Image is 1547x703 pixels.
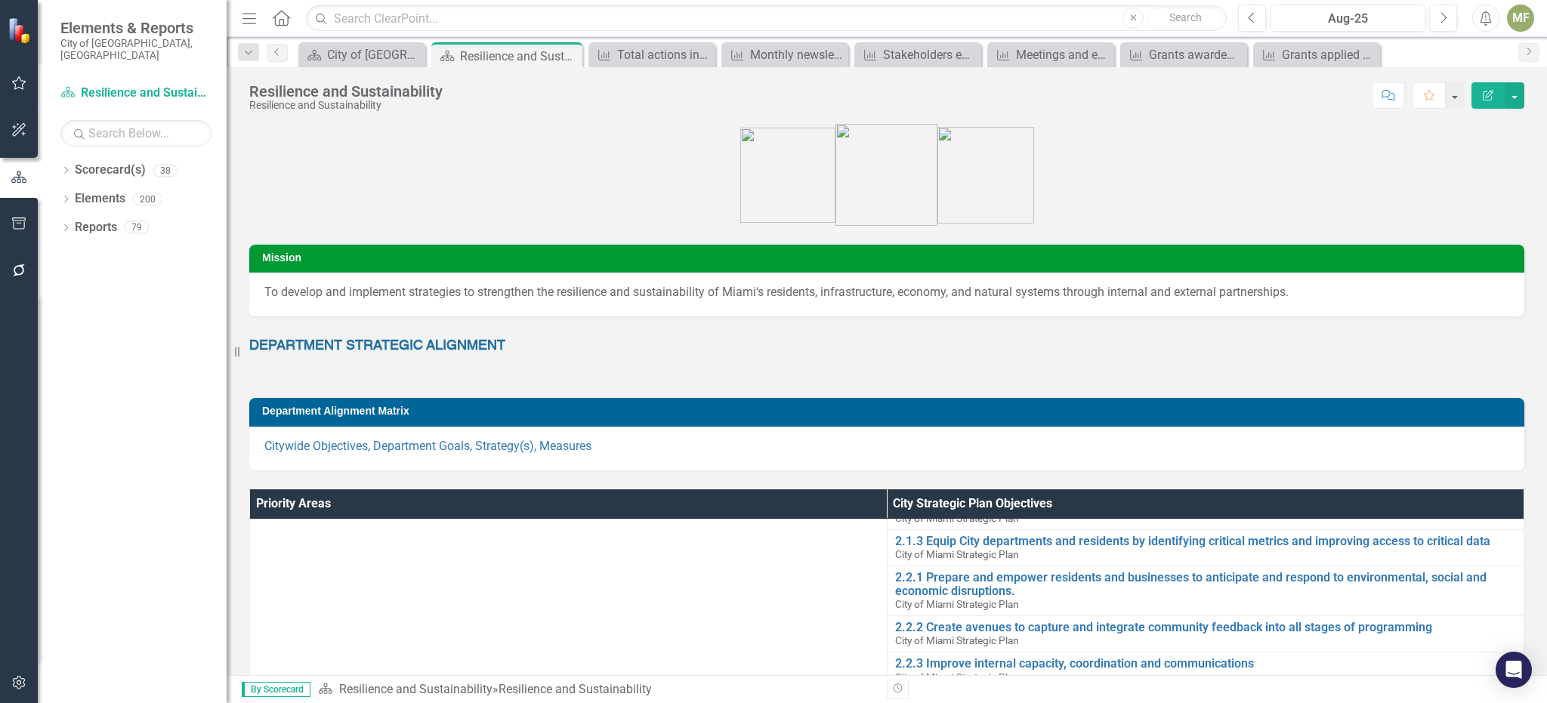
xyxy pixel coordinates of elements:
[1276,10,1420,28] div: Aug-25
[60,85,212,102] a: Resilience and Sustainability
[75,190,125,208] a: Elements
[740,128,835,223] img: city_priorities_qol_icon.png
[895,634,1019,646] span: City of Miami Strategic Plan
[895,671,1019,683] span: City of Miami Strategic Plan
[242,682,310,697] span: By Scorecard
[133,193,162,205] div: 200
[1169,11,1202,23] span: Search
[60,19,212,37] span: Elements & Reports
[153,164,178,177] div: 38
[125,221,149,234] div: 79
[249,83,443,100] div: Resilience and Sustainability
[306,5,1227,32] input: Search ClearPoint...
[264,439,591,453] a: Citywide Objectives, Department Goals, Strategy(s), Measures
[1271,5,1425,32] button: Aug-25
[750,45,845,64] div: Monthly newsletter opened (number)
[318,681,875,698] div: »
[1257,45,1376,64] a: Grants applied to that will advance resilience actions (number)
[937,127,1034,224] img: city_priorities_p2p_icon.png
[592,45,712,64] a: Total actions in-progress/completed for Climate Ready Strategy (number)
[1016,45,1110,64] div: Meetings and engagements with external organizations (number)
[725,45,845,64] a: Monthly newsletter opened (number)
[262,405,1517,417] h3: Department Alignment Matrix
[264,284,1509,301] p: To develop and implement strategies to strengthen the resilience and sustainability of Miami‘s re...
[302,45,421,64] a: City of [GEOGRAPHIC_DATA]
[1507,5,1534,32] button: MF
[858,45,977,64] a: Stakeholders engaged though meetings, presentations, tabling, and other outreach opportunities (n...
[1282,45,1376,64] div: Grants applied to that will advance resilience actions (number)
[1149,45,1243,64] div: Grants awarded/Pro-[PERSON_NAME] services secured that will advance resilience actions (number)
[460,47,579,66] div: Resilience and Sustainability
[895,598,1019,610] span: City of Miami Strategic Plan
[991,45,1110,64] a: Meetings and engagements with external organizations (number)
[327,45,421,64] div: City of [GEOGRAPHIC_DATA]
[1124,45,1243,64] a: Grants awarded/Pro-[PERSON_NAME] services secured that will advance resilience actions (number)
[339,682,493,696] a: Resilience and Sustainability
[249,100,443,111] div: Resilience and Sustainability
[262,252,1517,264] h3: Mission
[60,37,212,62] small: City of [GEOGRAPHIC_DATA], [GEOGRAPHIC_DATA]
[895,621,1517,634] a: 2.2.2 Create avenues to capture and integrate community feedback into all stages of programming
[895,657,1517,671] a: 2.2.3 Improve internal capacity, coordination and communications
[249,339,505,353] span: DEPARTMENT STRATEGIC ALIGNMENT
[883,45,977,64] div: Stakeholders engaged though meetings, presentations, tabling, and other outreach opportunities (n...
[75,219,117,236] a: Reports
[499,682,652,696] div: Resilience and Sustainability
[8,17,34,44] img: ClearPoint Strategy
[895,535,1517,548] a: 2.1.3 Equip City departments and residents by identifying critical metrics and improving access t...
[75,162,146,179] a: Scorecard(s)
[895,548,1019,560] span: City of Miami Strategic Plan
[60,120,212,146] input: Search Below...
[895,571,1517,597] a: 2.2.1 Prepare and empower residents and businesses to anticipate and respond to environmental, so...
[835,124,937,226] img: city_priorities_res_icon.png
[1496,652,1532,688] div: Open Intercom Messenger
[617,45,712,64] div: Total actions in-progress/completed for Climate Ready Strategy (number)
[1147,8,1223,29] button: Search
